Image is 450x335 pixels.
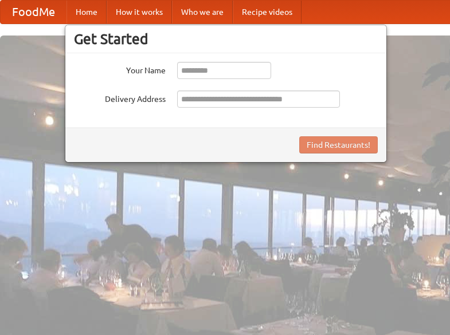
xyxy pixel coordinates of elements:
[66,1,107,23] a: Home
[74,90,166,105] label: Delivery Address
[74,62,166,76] label: Your Name
[172,1,233,23] a: Who we are
[299,136,378,153] button: Find Restaurants!
[233,1,302,23] a: Recipe videos
[1,1,66,23] a: FoodMe
[107,1,172,23] a: How it works
[74,30,378,48] h3: Get Started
